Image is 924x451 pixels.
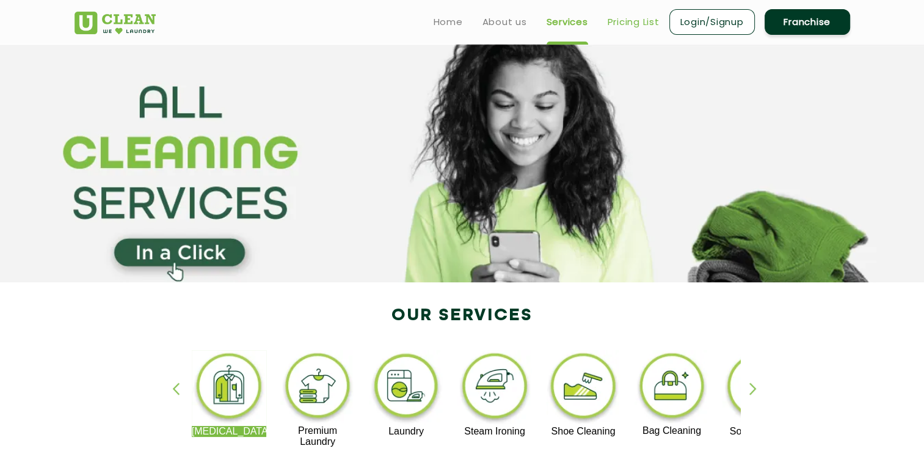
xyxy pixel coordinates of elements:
[722,350,798,426] img: sofa_cleaning_11zon.webp
[457,426,533,437] p: Steam Ironing
[280,350,355,425] img: premium_laundry_cleaning_11zon.webp
[369,426,444,437] p: Laundry
[765,9,850,35] a: Franchise
[192,426,267,437] p: [MEDICAL_DATA]
[608,15,660,29] a: Pricing List
[635,350,710,425] img: bag_cleaning_11zon.webp
[547,15,588,29] a: Services
[635,425,710,436] p: Bag Cleaning
[369,350,444,426] img: laundry_cleaning_11zon.webp
[482,15,527,29] a: About us
[280,425,355,447] p: Premium Laundry
[669,9,755,35] a: Login/Signup
[546,350,621,426] img: shoe_cleaning_11zon.webp
[457,350,533,426] img: steam_ironing_11zon.webp
[722,426,798,437] p: Sofa Cleaning
[75,12,156,34] img: UClean Laundry and Dry Cleaning
[546,426,621,437] p: Shoe Cleaning
[192,350,267,426] img: dry_cleaning_11zon.webp
[434,15,463,29] a: Home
